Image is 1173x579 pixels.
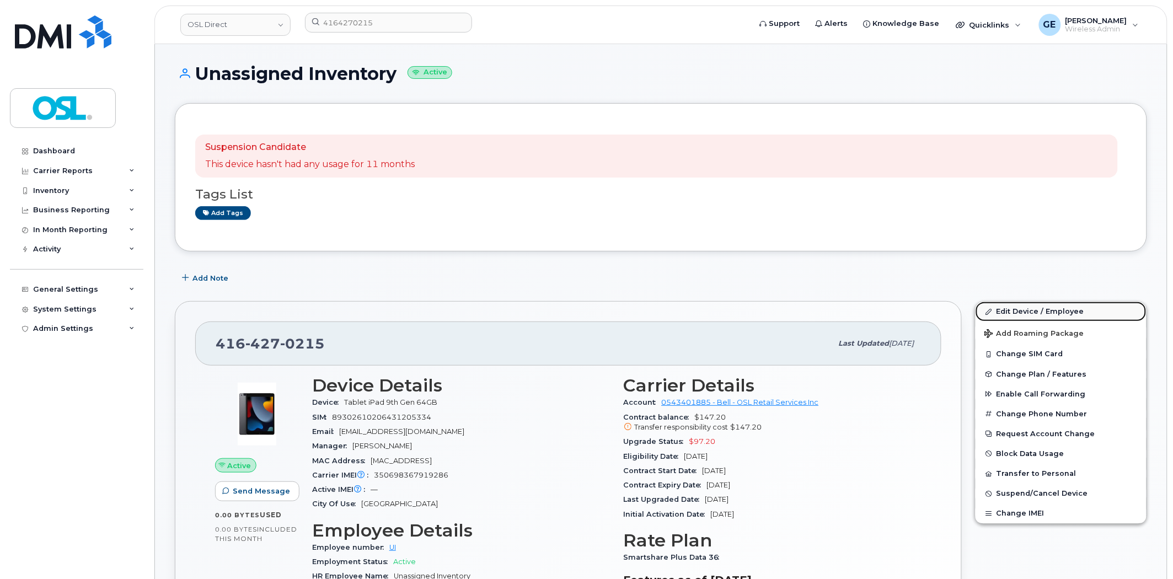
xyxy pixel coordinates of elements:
[976,344,1147,364] button: Change SIM Card
[224,381,290,447] img: image20231002-3703462-c5m3jd.jpeg
[684,452,708,460] span: [DATE]
[839,339,890,347] span: Last updated
[997,370,1087,378] span: Change Plan / Features
[689,437,716,446] span: $97.20
[371,485,378,494] span: —
[312,471,374,479] span: Carrier IMEI
[339,427,464,436] span: [EMAIL_ADDRESS][DOMAIN_NAME]
[312,543,389,551] span: Employee number
[233,486,290,496] span: Send Message
[976,404,1147,424] button: Change Phone Number
[703,467,726,475] span: [DATE]
[890,339,914,347] span: [DATE]
[711,510,735,518] span: [DATE]
[707,481,731,489] span: [DATE]
[705,495,729,503] span: [DATE]
[205,158,415,171] p: This device hasn't had any usage for 11 months
[361,500,438,508] span: [GEOGRAPHIC_DATA]
[312,427,339,436] span: Email
[624,452,684,460] span: Eligibility Date
[624,553,725,561] span: Smartshare Plus Data 36
[976,364,1147,384] button: Change Plan / Features
[175,268,238,288] button: Add Note
[216,335,325,352] span: 416
[175,64,1147,83] h1: Unassigned Inventory
[312,398,344,406] span: Device
[976,384,1147,404] button: Enable Call Forwarding
[624,413,695,421] span: Contract balance
[332,413,431,421] span: 89302610206431205334
[215,511,260,519] span: 0.00 Bytes
[997,390,1086,398] span: Enable Call Forwarding
[624,437,689,446] span: Upgrade Status
[976,302,1147,321] a: Edit Device / Employee
[624,413,922,433] span: $147.20
[393,557,416,566] span: Active
[195,187,1127,201] h3: Tags List
[389,543,396,551] a: UI
[215,525,297,543] span: included this month
[408,66,452,79] small: Active
[624,510,711,518] span: Initial Activation Date
[205,141,415,154] p: Suspension Candidate
[312,376,610,395] h3: Device Details
[371,457,432,465] span: [MAC_ADDRESS]
[192,273,228,283] span: Add Note
[195,206,251,220] a: Add tags
[228,460,251,471] span: Active
[312,485,371,494] span: Active IMEI
[312,413,332,421] span: SIM
[976,484,1147,503] button: Suspend/Cancel Device
[624,530,922,550] h3: Rate Plan
[260,511,282,519] span: used
[245,335,280,352] span: 427
[976,444,1147,464] button: Block Data Usage
[312,500,361,508] span: City Of Use
[312,442,352,450] span: Manager
[280,335,325,352] span: 0215
[312,521,610,540] h3: Employee Details
[624,495,705,503] span: Last Upgraded Date
[624,467,703,475] span: Contract Start Date
[635,423,729,431] span: Transfer responsibility cost
[312,457,371,465] span: MAC Address
[976,424,1147,444] button: Request Account Change
[997,490,1088,498] span: Suspend/Cancel Device
[976,321,1147,344] button: Add Roaming Package
[312,557,393,566] span: Employment Status
[731,423,762,431] span: $147.20
[624,376,922,395] h3: Carrier Details
[352,442,412,450] span: [PERSON_NAME]
[215,481,299,501] button: Send Message
[344,398,437,406] span: Tablet iPad 9th Gen 64GB
[624,481,707,489] span: Contract Expiry Date
[215,526,257,533] span: 0.00 Bytes
[984,329,1084,340] span: Add Roaming Package
[662,398,819,406] a: 0543401885 - Bell - OSL Retail Services Inc
[624,398,662,406] span: Account
[374,471,448,479] span: 350698367919286
[976,503,1147,523] button: Change IMEI
[976,464,1147,484] button: Transfer to Personal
